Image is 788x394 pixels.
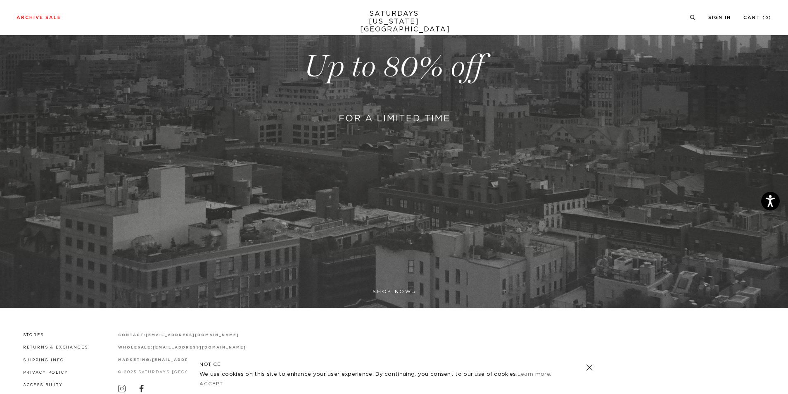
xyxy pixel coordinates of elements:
strong: contact: [118,333,146,337]
a: Sign In [708,15,731,20]
a: SATURDAYS[US_STATE][GEOGRAPHIC_DATA] [360,10,428,33]
small: 0 [765,16,769,20]
a: [EMAIL_ADDRESS][DOMAIN_NAME] [153,346,246,349]
a: [EMAIL_ADDRESS][DOMAIN_NAME] [152,358,245,362]
p: © 2025 Saturdays [GEOGRAPHIC_DATA] [118,369,246,375]
a: Archive Sale [17,15,61,20]
h5: NOTICE [199,361,589,368]
a: Privacy Policy [23,371,68,375]
a: [EMAIL_ADDRESS][DOMAIN_NAME] [146,333,239,337]
p: We use cookies on this site to enhance your user experience. By continuing, you consent to our us... [199,370,559,379]
a: Cart (0) [743,15,771,20]
a: Accept [199,382,223,386]
strong: marketing: [118,358,152,362]
a: Returns & Exchanges [23,346,88,349]
strong: wholesale: [118,346,153,349]
a: Shipping Info [23,358,64,362]
a: Stores [23,333,44,337]
a: Learn more [517,372,550,377]
a: Accessibility [23,383,63,387]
